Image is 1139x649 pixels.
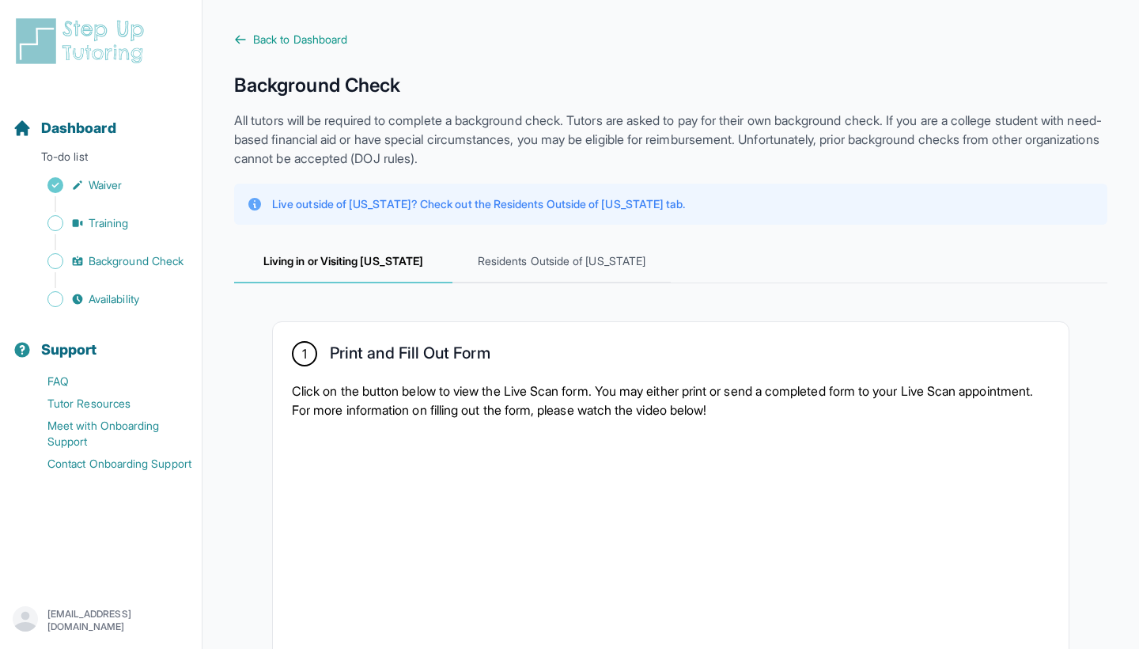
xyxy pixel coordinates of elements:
[6,149,195,171] p: To-do list
[272,196,685,212] p: Live outside of [US_STATE]? Check out the Residents Outside of [US_STATE] tab.
[234,241,1107,283] nav: Tabs
[89,291,139,307] span: Availability
[292,381,1050,419] p: Click on the button below to view the Live Scan form. You may either print or send a completed fo...
[13,453,202,475] a: Contact Onboarding Support
[234,111,1107,168] p: All tutors will be required to complete a background check. Tutors are asked to pay for their own...
[13,16,153,66] img: logo
[13,250,202,272] a: Background Check
[13,606,189,635] button: [EMAIL_ADDRESS][DOMAIN_NAME]
[234,241,452,283] span: Living in or Visiting [US_STATE]
[41,117,116,139] span: Dashboard
[13,415,202,453] a: Meet with Onboarding Support
[13,117,116,139] a: Dashboard
[13,212,202,234] a: Training
[234,32,1107,47] a: Back to Dashboard
[452,241,671,283] span: Residents Outside of [US_STATE]
[253,32,347,47] span: Back to Dashboard
[6,92,195,146] button: Dashboard
[41,339,97,361] span: Support
[89,253,184,269] span: Background Check
[89,215,129,231] span: Training
[47,608,189,633] p: [EMAIL_ADDRESS][DOMAIN_NAME]
[13,393,202,415] a: Tutor Resources
[6,313,195,367] button: Support
[13,370,202,393] a: FAQ
[89,177,122,193] span: Waiver
[13,288,202,310] a: Availability
[330,343,490,369] h2: Print and Fill Out Form
[13,174,202,196] a: Waiver
[234,73,1107,98] h1: Background Check
[302,344,307,363] span: 1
